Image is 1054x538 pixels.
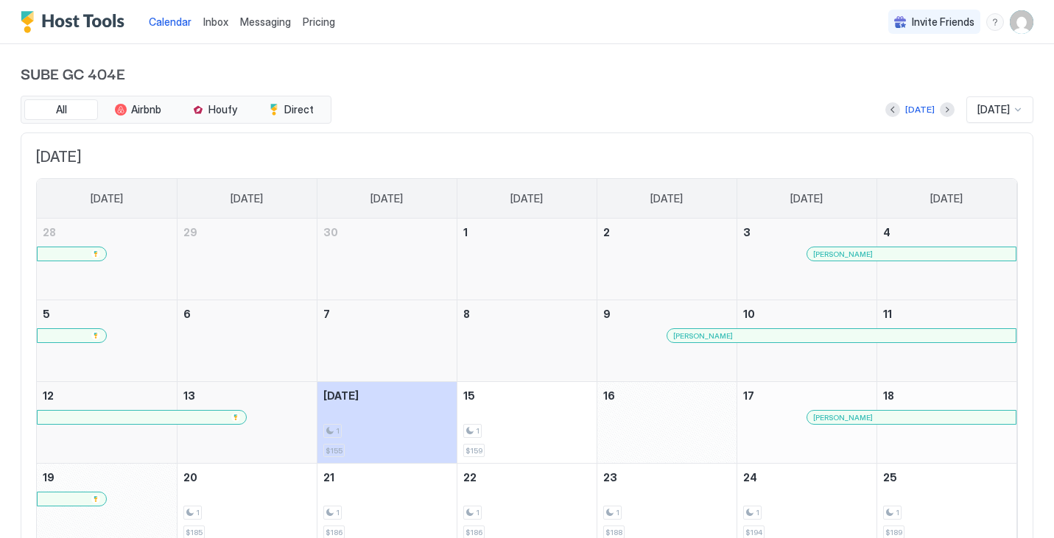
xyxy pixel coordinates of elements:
[883,389,894,402] span: 18
[37,219,177,300] td: September 28, 2025
[745,528,762,537] span: $194
[597,382,737,464] td: October 16, 2025
[463,471,477,484] span: 22
[183,471,197,484] span: 20
[603,308,611,320] span: 9
[496,179,558,219] a: Wednesday
[597,382,737,409] a: October 16, 2025
[905,103,935,116] div: [DATE]
[240,14,291,29] a: Messaging
[323,471,334,484] span: 21
[476,426,479,436] span: 1
[883,471,897,484] span: 25
[43,308,50,320] span: 5
[603,471,617,484] span: 23
[986,13,1004,31] div: menu
[15,488,50,523] iframe: Intercom live chat
[650,192,683,205] span: [DATE]
[43,389,54,402] span: 12
[457,300,597,382] td: October 8, 2025
[463,226,468,238] span: 1
[37,300,177,382] td: October 5, 2025
[510,192,543,205] span: [DATE]
[476,508,479,517] span: 1
[24,99,98,120] button: All
[636,179,698,219] a: Thursday
[885,528,902,537] span: $189
[203,14,228,29] a: Inbox
[356,179,418,219] a: Tuesday
[776,179,837,219] a: Friday
[737,219,876,246] a: October 3, 2025
[457,382,597,409] a: October 15, 2025
[131,103,161,116] span: Airbnb
[876,382,1016,464] td: October 18, 2025
[457,219,597,300] td: October 1, 2025
[336,426,340,436] span: 1
[743,471,757,484] span: 24
[916,179,977,219] a: Saturday
[616,508,619,517] span: 1
[605,528,622,537] span: $188
[56,103,67,116] span: All
[465,446,482,456] span: $159
[737,382,876,409] a: October 17, 2025
[977,103,1010,116] span: [DATE]
[178,300,317,328] a: October 6, 2025
[930,192,963,205] span: [DATE]
[254,99,328,120] button: Direct
[101,99,175,120] button: Airbnb
[186,528,203,537] span: $185
[597,300,737,382] td: October 9, 2025
[91,192,123,205] span: [DATE]
[178,382,317,409] a: October 13, 2025
[203,15,228,28] span: Inbox
[323,226,338,238] span: 30
[21,11,131,33] a: Host Tools Logo
[457,464,597,491] a: October 22, 2025
[877,382,1017,409] a: October 18, 2025
[231,192,263,205] span: [DATE]
[149,14,192,29] a: Calendar
[896,508,899,517] span: 1
[883,226,890,238] span: 4
[37,219,177,246] a: September 28, 2025
[737,300,876,328] a: October 10, 2025
[183,226,197,238] span: 29
[1010,10,1033,34] div: User profile
[756,508,759,517] span: 1
[178,219,317,246] a: September 29, 2025
[303,15,335,29] span: Pricing
[790,192,823,205] span: [DATE]
[463,308,470,320] span: 8
[317,219,457,246] a: September 30, 2025
[457,219,597,246] a: October 1, 2025
[326,528,342,537] span: $186
[903,101,937,118] button: [DATE]
[743,389,754,402] span: 17
[284,103,314,116] span: Direct
[673,331,1010,341] div: [PERSON_NAME]
[178,99,251,120] button: Houfy
[183,308,191,320] span: 6
[21,62,1033,84] span: SUBE GC 404E
[36,148,1018,166] span: [DATE]
[76,179,138,219] a: Sunday
[743,308,755,320] span: 10
[743,226,751,238] span: 3
[737,219,876,300] td: October 3, 2025
[43,226,56,238] span: 28
[37,382,177,464] td: October 12, 2025
[457,382,597,464] td: October 15, 2025
[208,103,237,116] span: Houfy
[603,389,615,402] span: 16
[813,249,873,259] span: [PERSON_NAME]
[597,300,737,328] a: October 9, 2025
[597,464,737,491] a: October 23, 2025
[149,15,192,28] span: Calendar
[37,300,177,328] a: October 5, 2025
[326,446,342,456] span: $155
[885,102,900,117] button: Previous month
[813,249,1010,259] div: [PERSON_NAME]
